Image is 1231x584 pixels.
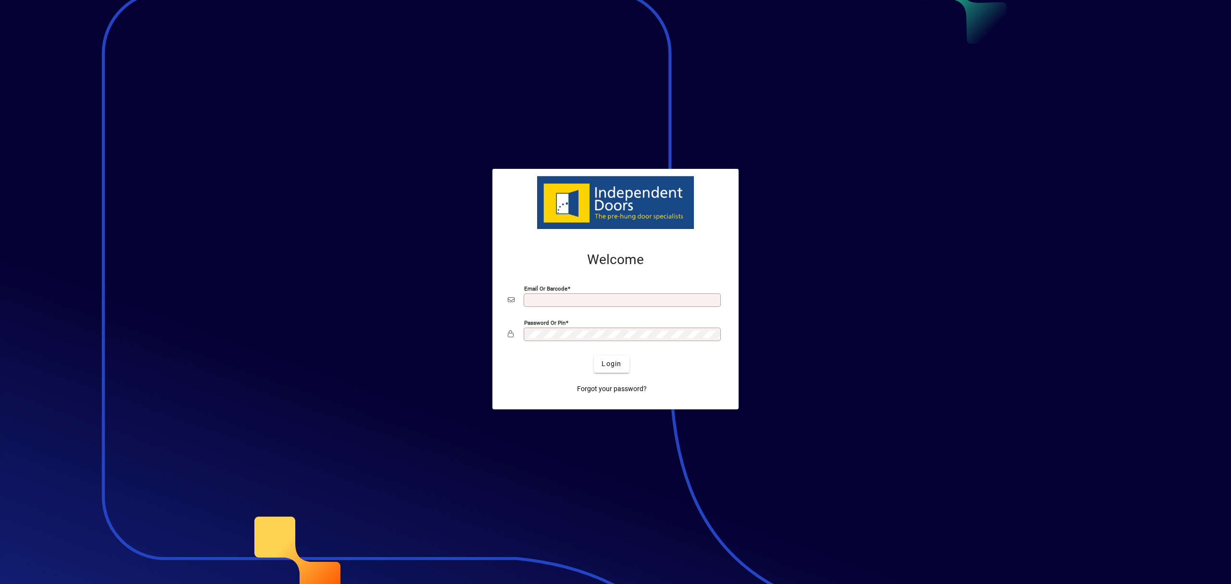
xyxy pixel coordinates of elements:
button: Login [594,355,629,373]
h2: Welcome [508,252,723,268]
a: Forgot your password? [573,381,651,398]
span: Forgot your password? [577,384,647,394]
mat-label: Email or Barcode [524,285,567,292]
span: Login [602,359,621,369]
mat-label: Password or Pin [524,319,565,326]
